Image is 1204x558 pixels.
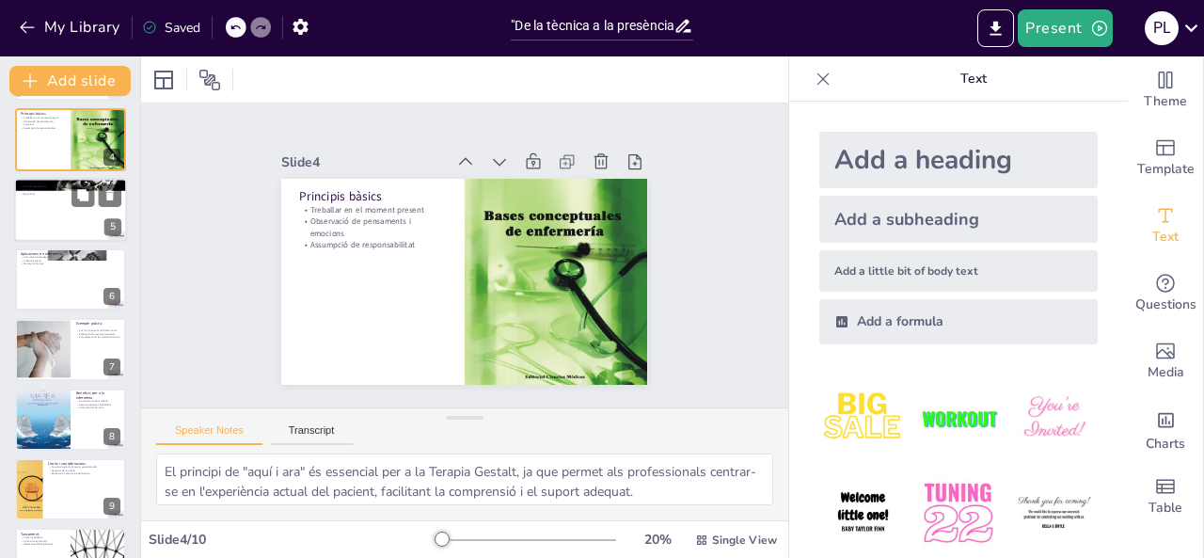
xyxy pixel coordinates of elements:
[21,263,120,266] p: Maneig de l'estrès
[300,239,447,250] p: Assumpció de responsabilitat
[20,188,121,192] p: Polaritats
[635,531,680,549] div: 20 %
[21,126,65,130] p: Assumpció de responsabilitat
[712,533,777,548] span: Single View
[156,424,262,445] button: Speaker Notes
[76,329,120,333] p: Cas d'un pacient amb dolor crònic
[21,251,120,257] p: Aplicacions en infermeria
[819,375,907,462] img: 1.jpeg
[270,424,354,445] button: Transcript
[21,542,65,546] p: Referències bibliogràfiques
[48,472,120,476] p: Respecte a l'autonomia del pacient
[1010,375,1098,462] img: 3.jpeg
[15,318,126,380] div: 7
[819,250,1098,292] div: Add a little bit of body text
[76,321,120,327] p: Exemple pràctic
[149,65,179,95] div: Layout
[1128,395,1203,463] div: Add charts and graphs
[1010,470,1098,557] img: 6.jpeg
[1146,434,1185,454] span: Charts
[104,218,121,235] div: 5
[21,120,65,126] p: Observació de pensaments i emocions
[21,538,65,542] p: Invitació a aprofundir
[1148,362,1184,383] span: Media
[20,184,121,188] p: Cicle de l'experiència
[103,498,120,515] div: 9
[1018,9,1112,47] button: Present
[21,111,65,117] p: Principis bàsics
[21,535,65,539] p: Frase inspiradora
[103,149,120,166] div: 4
[838,56,1109,102] p: Text
[300,187,447,204] p: Principis bàsics
[21,255,120,259] p: Comunicació terapèutica
[76,406,120,409] p: Prevenció del burnout
[71,183,94,206] button: Duplicate Slide
[300,204,447,215] p: Treballar en el moment present
[20,181,121,186] p: Conceptes clau
[103,359,120,375] div: 7
[15,108,126,170] div: 4
[15,389,126,451] div: 8
[198,69,221,91] span: Position
[511,12,673,40] input: Insert title
[20,192,121,196] p: Figura-fons
[76,403,120,407] p: Desenvolupament d'habilitats
[1128,192,1203,260] div: Add text boxes
[977,9,1014,47] button: Export to PowerPoint
[9,66,131,96] button: Add slide
[1145,9,1179,47] button: P L
[1149,498,1182,518] span: Table
[14,178,127,242] div: 5
[15,248,126,311] div: 6
[1144,91,1187,112] span: Theme
[914,375,1002,462] img: 2.jpeg
[281,153,444,171] div: Slide 4
[15,458,126,520] div: 9
[1128,463,1203,531] div: Add a table
[48,465,120,469] p: No substitució de l'atenció especialitzada
[819,299,1098,344] div: Add a formula
[1135,295,1196,315] span: Questions
[142,19,200,37] div: Saved
[819,132,1098,188] div: Add a heading
[914,470,1002,557] img: 5.jpeg
[149,531,436,549] div: Slide 4 / 10
[99,183,121,206] button: Delete Slide
[300,215,447,238] p: Observació de pensaments i emocions
[14,12,128,42] button: My Library
[156,454,773,505] textarea: El principi de "aquí i ara" és essencial per a la Terapia Gestalt, ja que permet als professional...
[48,469,120,472] p: Requisits de formació
[21,531,65,536] p: Tancament
[1128,56,1203,124] div: Change the overall theme
[1145,11,1179,45] div: P L
[76,399,120,403] p: Humanització del cuidado
[1128,327,1203,395] div: Add images, graphics, shapes or video
[819,470,907,557] img: 4.jpeg
[103,428,120,445] div: 8
[1128,260,1203,327] div: Get real-time input from your audience
[76,332,120,336] p: Exploració de recursos personals
[103,288,120,305] div: 6
[21,116,65,120] p: Treballar en el moment present
[1137,159,1195,180] span: Template
[76,336,120,340] p: Complement de la intervenció clínica
[48,461,120,467] p: Límits i consideracions
[1128,124,1203,192] div: Add ready made slides
[21,259,120,263] p: Presència plena
[819,196,1098,243] div: Add a subheading
[1152,227,1179,247] span: Text
[76,391,120,401] p: Beneficis per a la infermeria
